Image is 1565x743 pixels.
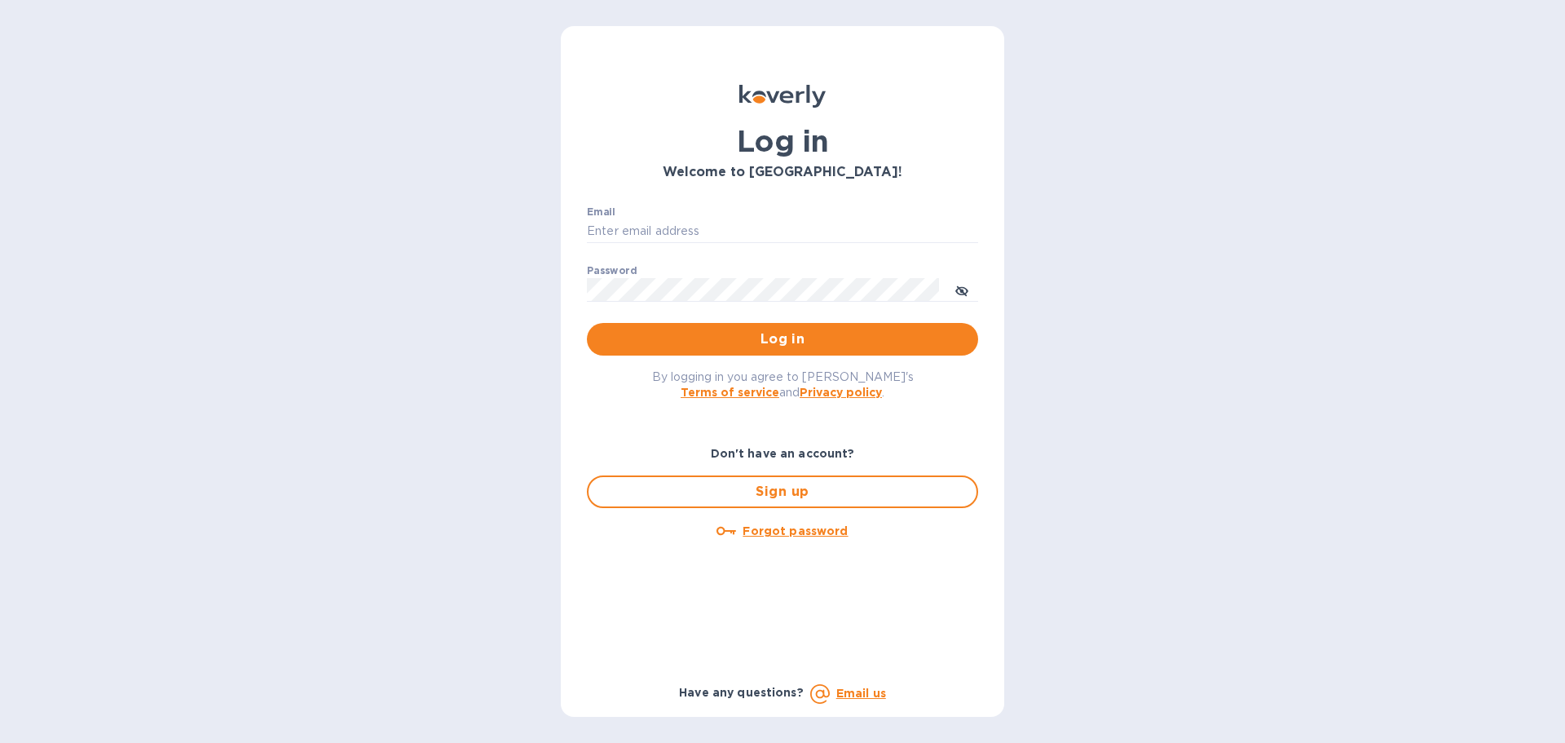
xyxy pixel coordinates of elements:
[587,266,637,276] label: Password
[587,475,978,508] button: Sign up
[800,386,882,399] a: Privacy policy
[602,482,963,502] span: Sign up
[711,447,855,460] b: Don't have an account?
[836,687,886,700] a: Email us
[600,329,965,349] span: Log in
[587,165,978,180] h3: Welcome to [GEOGRAPHIC_DATA]!
[587,323,978,356] button: Log in
[587,124,978,158] h1: Log in
[679,686,804,699] b: Have any questions?
[587,207,615,217] label: Email
[946,273,978,306] button: toggle password visibility
[739,85,826,108] img: Koverly
[743,524,848,537] u: Forgot password
[587,219,978,244] input: Enter email address
[681,386,779,399] a: Terms of service
[652,370,914,399] span: By logging in you agree to [PERSON_NAME]'s and .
